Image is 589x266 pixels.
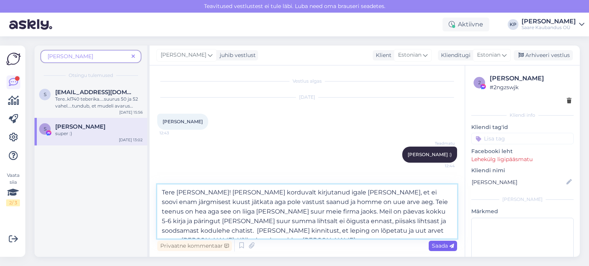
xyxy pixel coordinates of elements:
input: Lisa tag [471,133,574,144]
div: 2 / 3 [6,199,20,206]
div: [PERSON_NAME] [522,18,576,24]
div: juhib vestlust [217,51,256,59]
div: super :) [55,130,143,137]
span: Otsingu tulemused [69,72,113,79]
span: [PERSON_NAME] [161,51,206,59]
span: 2 [478,80,481,85]
span: Estonian [477,51,500,59]
div: [DATE] [157,94,457,101]
span: [PERSON_NAME] [48,53,93,60]
div: [DATE] 15:56 [119,109,143,115]
textarea: Tere [PERSON_NAME]! [PERSON_NAME] korduvalt kirjutanud igale [PERSON_NAME], et ei soovi enam järg... [157,184,457,238]
div: [PERSON_NAME] [471,196,574,203]
p: Kliendi nimi [471,166,574,175]
a: [PERSON_NAME]Saare Kaubandus OÜ [522,18,584,31]
span: Sandra Roosna [55,123,105,130]
p: Märkmed [471,207,574,215]
div: Privaatne kommentaar [157,241,232,251]
div: Vaata siia [6,172,20,206]
span: 12:44 [426,163,455,169]
span: S [44,126,46,132]
div: Tere..kl740 teberika....suurus 50 ja 52 vahel....tundub, et mudeli avarus lubab valida 50...või m... [55,96,143,109]
p: Facebooki leht [471,147,574,155]
span: 12:43 [160,130,188,136]
p: Kliendi tag'id [471,123,574,131]
span: Saada [432,242,454,249]
span: Estonian [398,51,421,59]
div: Klient [373,51,392,59]
img: Askly Logo [6,52,21,66]
div: Kliendi info [471,112,574,119]
span: [PERSON_NAME] [163,119,203,124]
div: [PERSON_NAME] [490,74,571,83]
div: Saare Kaubandus OÜ [522,24,576,31]
span: sandrameeli@gmail.com [55,89,135,96]
div: Klienditugi [438,51,471,59]
div: Aktiivne [443,18,489,31]
div: [DATE] 13:02 [119,137,143,143]
span: Teadmatu [426,140,455,146]
p: Lehekülg ligipääsmatu [471,155,574,163]
span: [PERSON_NAME] :) [408,152,452,157]
span: s [44,91,46,97]
div: Vestlus algas [157,78,457,85]
div: Arhiveeri vestlus [514,50,573,60]
input: Lisa nimi [472,178,565,186]
div: # 2ngzswjk [490,83,571,91]
div: KP [508,19,518,30]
